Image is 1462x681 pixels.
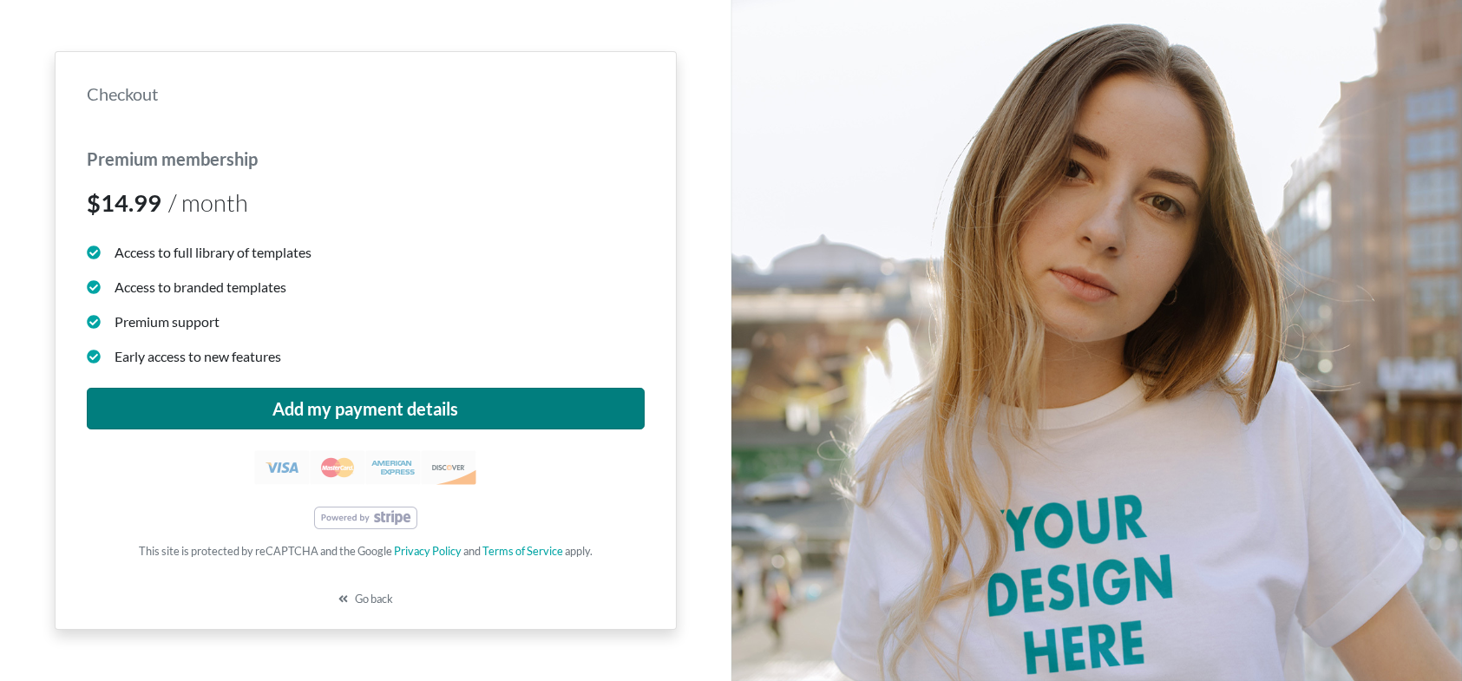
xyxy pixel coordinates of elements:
[421,450,476,485] img: Discover
[87,388,645,429] button: Add my payment details
[87,543,645,560] div: This site is protected by reCAPTCHA and the Google and apply.
[482,544,563,558] a: Terms of Service
[87,242,645,263] li: Access to full library of templates
[338,592,393,606] a: Go back
[87,277,645,298] li: Access to branded templates
[314,507,417,529] img: Powered by Stripe
[310,450,365,485] img: Mastercard
[365,450,421,485] img: American Express
[87,146,645,172] p: Premium membership
[254,450,310,485] img: VISA
[87,346,645,367] li: Early access to new features
[394,544,462,558] a: Privacy Policy
[87,83,645,104] h3: Checkout
[87,311,645,332] li: Premium support
[168,188,248,217] span: / month
[87,188,161,217] strong: $14.99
